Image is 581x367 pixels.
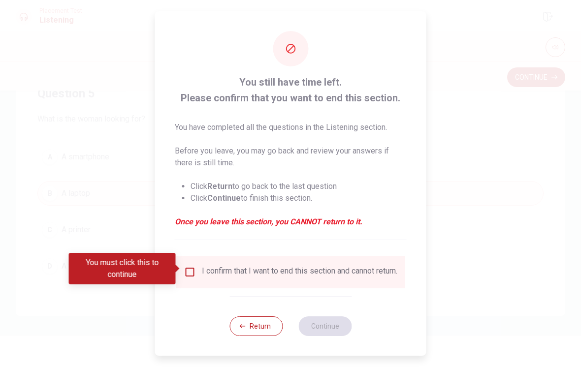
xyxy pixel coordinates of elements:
p: You have completed all the questions in the Listening section. [175,122,407,133]
button: Return [229,316,283,336]
li: Click to go back to the last question [191,181,407,192]
div: You must click this to continue [69,253,176,284]
li: Click to finish this section. [191,192,407,204]
div: I confirm that I want to end this section and cannot return. [202,266,397,278]
strong: Continue [207,193,241,203]
span: You still have time left. Please confirm that you want to end this section. [175,74,407,106]
p: Before you leave, you may go back and review your answers if there is still time. [175,145,407,169]
button: Continue [298,316,352,336]
em: Once you leave this section, you CANNOT return to it. [175,216,407,228]
span: You must click this to continue [184,266,196,278]
strong: Return [207,182,232,191]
